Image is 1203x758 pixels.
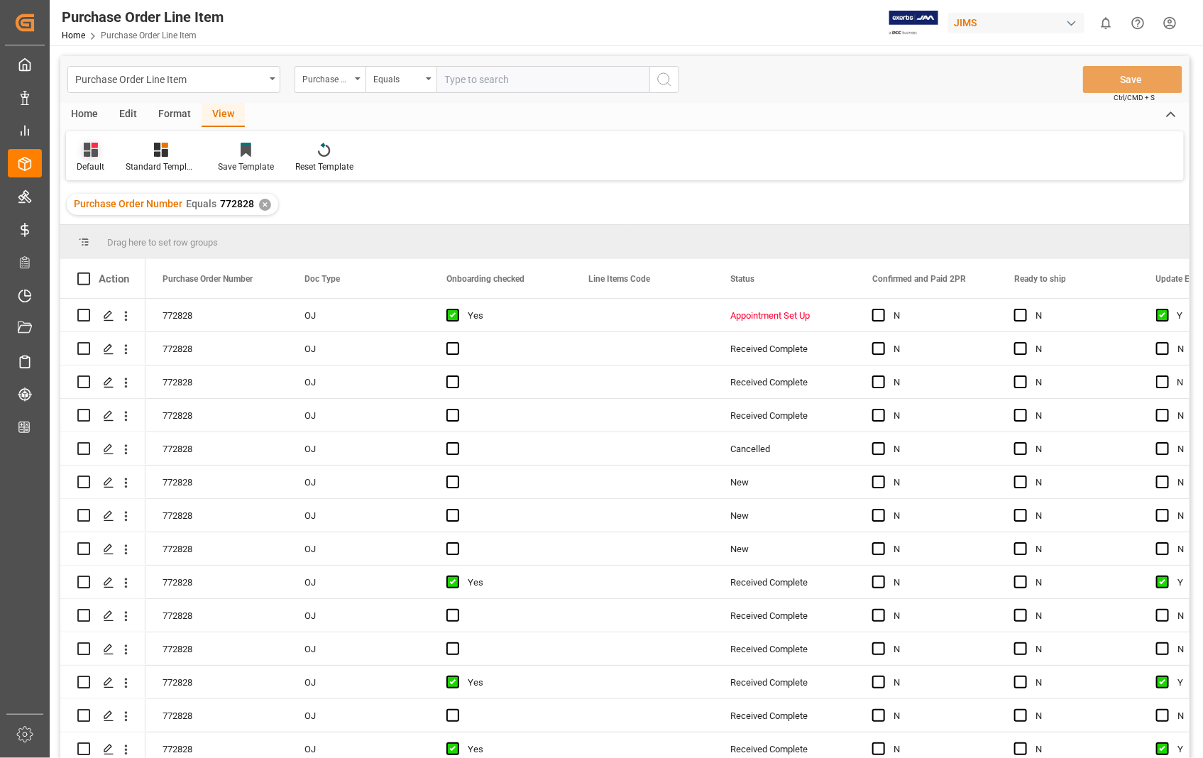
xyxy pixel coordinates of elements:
[894,700,980,732] div: N
[872,274,966,284] span: Confirmed and Paid 2PR
[145,332,287,365] div: 772828
[1036,600,1122,632] div: N
[730,274,754,284] span: Status
[468,300,554,332] div: Yes
[894,366,980,399] div: N
[894,533,980,566] div: N
[295,160,353,173] div: Reset Template
[287,432,429,465] div: OJ
[145,666,287,698] div: 772828
[60,566,145,599] div: Press SPACE to select this row.
[1036,366,1122,399] div: N
[649,66,679,93] button: search button
[1156,274,1195,284] span: Update E1
[60,366,145,399] div: Press SPACE to select this row.
[77,160,104,173] div: Default
[730,500,838,532] div: New
[948,13,1084,33] div: JIMS
[468,566,554,599] div: Yes
[145,532,287,565] div: 772828
[468,666,554,699] div: Yes
[446,274,524,284] span: Onboarding checked
[894,566,980,599] div: N
[126,160,197,173] div: Standard Templates
[74,198,182,209] span: Purchase Order Number
[220,198,254,209] span: 772828
[60,499,145,532] div: Press SPACE to select this row.
[730,600,838,632] div: Received Complete
[145,399,287,432] div: 772828
[287,666,429,698] div: OJ
[894,400,980,432] div: N
[1036,566,1122,599] div: N
[99,273,129,285] div: Action
[1114,92,1155,103] span: Ctrl/CMD + S
[894,333,980,366] div: N
[730,366,838,399] div: Received Complete
[60,332,145,366] div: Press SPACE to select this row.
[730,633,838,666] div: Received Complete
[1036,700,1122,732] div: N
[67,66,280,93] button: open menu
[588,274,650,284] span: Line Items Code
[287,332,429,365] div: OJ
[730,700,838,732] div: Received Complete
[62,31,85,40] a: Home
[60,466,145,499] div: Press SPACE to select this row.
[894,433,980,466] div: N
[1083,66,1182,93] button: Save
[145,566,287,598] div: 772828
[60,666,145,699] div: Press SPACE to select this row.
[373,70,422,86] div: Equals
[730,466,838,499] div: New
[730,666,838,699] div: Received Complete
[109,103,148,127] div: Edit
[894,500,980,532] div: N
[1036,666,1122,699] div: N
[1036,333,1122,366] div: N
[145,366,287,398] div: 772828
[287,366,429,398] div: OJ
[1014,274,1066,284] span: Ready to ship
[287,499,429,532] div: OJ
[287,599,429,632] div: OJ
[62,6,224,28] div: Purchase Order Line Item
[218,160,274,173] div: Save Template
[1036,400,1122,432] div: N
[730,533,838,566] div: New
[894,666,980,699] div: N
[60,103,109,127] div: Home
[730,333,838,366] div: Received Complete
[148,103,202,127] div: Format
[1036,433,1122,466] div: N
[107,237,218,248] span: Drag here to set row groups
[145,299,287,331] div: 772828
[1036,633,1122,666] div: N
[1036,500,1122,532] div: N
[287,299,429,331] div: OJ
[287,699,429,732] div: OJ
[75,70,265,87] div: Purchase Order Line Item
[302,70,351,86] div: Purchase Order Number
[60,699,145,732] div: Press SPACE to select this row.
[287,632,429,665] div: OJ
[145,466,287,498] div: 772828
[202,103,245,127] div: View
[948,9,1090,36] button: JIMS
[730,300,838,332] div: Appointment Set Up
[145,599,287,632] div: 772828
[894,466,980,499] div: N
[894,600,980,632] div: N
[60,532,145,566] div: Press SPACE to select this row.
[730,566,838,599] div: Received Complete
[145,632,287,665] div: 772828
[889,11,938,35] img: Exertis%20JAM%20-%20Email%20Logo.jpg_1722504956.jpg
[1036,300,1122,332] div: N
[730,433,838,466] div: Cancelled
[894,300,980,332] div: N
[304,274,340,284] span: Doc Type
[145,499,287,532] div: 772828
[1122,7,1154,39] button: Help Center
[295,66,366,93] button: open menu
[1036,533,1122,566] div: N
